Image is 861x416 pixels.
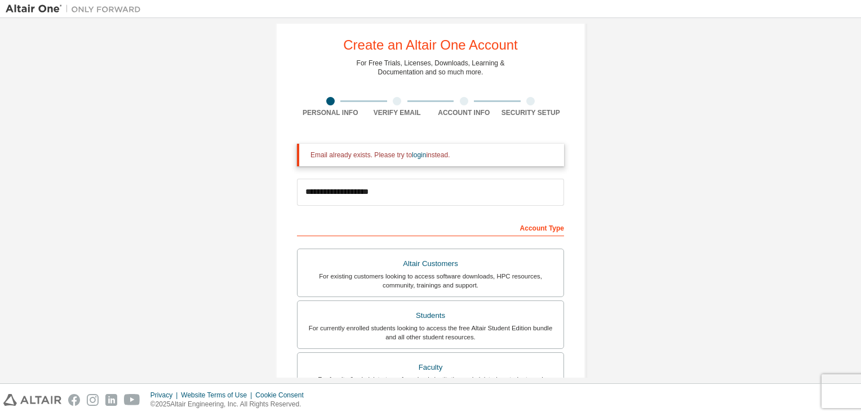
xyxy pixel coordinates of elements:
[304,256,557,272] div: Altair Customers
[357,59,505,77] div: For Free Trials, Licenses, Downloads, Learning & Documentation and so much more.
[304,308,557,324] div: Students
[498,108,565,117] div: Security Setup
[68,394,80,406] img: facebook.svg
[87,394,99,406] img: instagram.svg
[105,394,117,406] img: linkedin.svg
[124,394,140,406] img: youtube.svg
[3,394,61,406] img: altair_logo.svg
[304,360,557,375] div: Faculty
[255,391,310,400] div: Cookie Consent
[150,400,310,409] p: © 2025 Altair Engineering, Inc. All Rights Reserved.
[430,108,498,117] div: Account Info
[6,3,147,15] img: Altair One
[181,391,255,400] div: Website Terms of Use
[297,218,564,236] div: Account Type
[150,391,181,400] div: Privacy
[364,108,431,117] div: Verify Email
[297,108,364,117] div: Personal Info
[310,151,555,160] div: Email already exists. Please try to instead.
[412,151,426,159] a: login
[304,375,557,393] div: For faculty & administrators of academic institutions administering students and accessing softwa...
[343,38,518,52] div: Create an Altair One Account
[304,272,557,290] div: For existing customers looking to access software downloads, HPC resources, community, trainings ...
[304,324,557,342] div: For currently enrolled students looking to access the free Altair Student Edition bundle and all ...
